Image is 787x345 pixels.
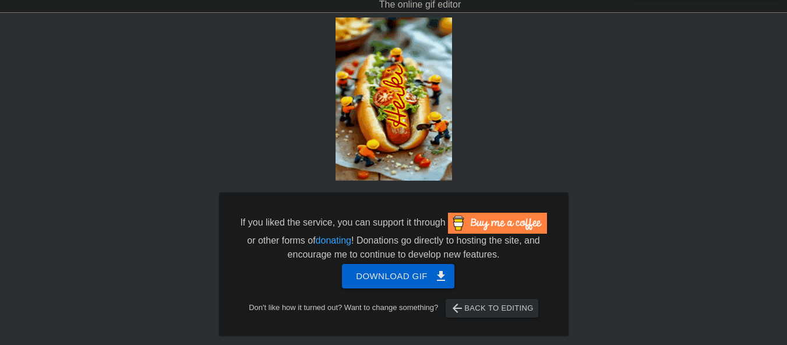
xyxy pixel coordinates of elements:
[434,269,448,283] span: get_app
[237,299,550,318] div: Don't like how it turned out? Want to change something?
[336,17,452,181] img: SWHe1cjy.gif
[356,269,440,284] span: Download gif
[239,213,548,262] div: If you liked the service, you can support it through or other forms of ! Donations go directly to...
[450,301,534,315] span: Back to Editing
[448,213,547,234] img: Buy Me A Coffee
[316,235,351,245] a: donating
[450,301,464,315] span: arrow_back
[333,270,454,280] a: Download gif
[446,299,538,318] button: Back to Editing
[342,264,454,288] button: Download gif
